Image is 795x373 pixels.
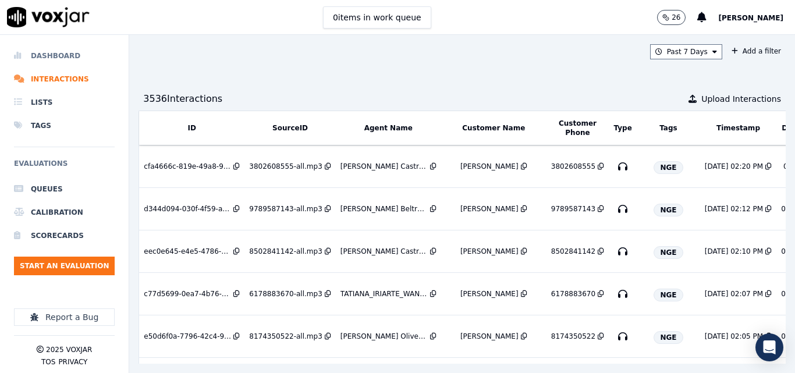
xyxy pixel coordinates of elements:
[46,345,92,354] p: 2025 Voxjar
[14,44,115,68] a: Dashboard
[650,44,722,59] button: Past 7 Days
[705,289,763,299] div: [DATE] 02:07 PM
[249,247,322,256] div: 8502841142-all.mp3
[272,123,308,133] button: SourceID
[551,162,595,171] div: 3802608555
[460,204,519,214] div: [PERSON_NAME]
[654,331,683,344] span: NGE
[340,289,428,299] div: TATIANA_IRIARTE_WANN1104_NGE
[551,289,595,299] div: 6178883670
[323,6,431,29] button: 0items in work queue
[551,247,595,256] div: 8502841142
[462,123,525,133] button: Customer Name
[657,10,697,25] button: 26
[654,161,683,174] span: NGE
[340,204,428,214] div: [PERSON_NAME] Beltran_Fuse1073­_NGE
[144,332,231,341] div: e50d6f0a-7796-42c4-921d-81246c9a343d
[143,92,222,106] div: 3536 Interaction s
[340,332,428,341] div: [PERSON_NAME] Oliveros_fuse1053_NGE
[14,308,115,326] button: Report a Bug
[551,332,595,341] div: 8174350522
[727,44,786,58] button: Add a filter
[460,332,519,341] div: [PERSON_NAME]
[144,204,231,214] div: d344d094-030f-4f59-a052-780f86f72824
[14,68,115,91] a: Interactions
[551,204,595,214] div: 9789587143
[551,119,604,137] button: Customer Phone
[716,123,760,133] button: Timestamp
[14,201,115,224] a: Calibration
[249,332,322,341] div: 8174350522-all.mp3
[188,123,196,133] button: ID
[14,157,115,177] h6: Evaluations
[672,13,680,22] p: 26
[460,162,519,171] div: [PERSON_NAME]
[654,289,683,301] span: NGE
[249,204,322,214] div: 9789587143-all.mp3
[364,123,413,133] button: Agent Name
[340,162,428,171] div: [PERSON_NAME] Castro_fuse1101_NGE
[14,257,115,275] button: Start an Evaluation
[705,247,763,256] div: [DATE] 02:10 PM
[144,289,231,299] div: c77d5699-0ea7-4b76-bfea-d23e639bca21
[654,204,683,216] span: NGE
[659,123,677,133] button: Tags
[718,10,795,24] button: [PERSON_NAME]
[14,177,115,201] a: Queues
[249,162,322,171] div: 3802608555-all.mp3
[613,123,631,133] button: Type
[144,247,231,256] div: eec0e645-e4e5-4786-ae05-bb753c5e6aaa
[657,10,686,25] button: 26
[14,114,115,137] a: Tags
[340,247,428,256] div: [PERSON_NAME] Castro_fuse1101_NGE
[41,357,55,367] button: TOS
[718,14,783,22] span: [PERSON_NAME]
[58,357,87,367] button: Privacy
[460,247,519,256] div: [PERSON_NAME]
[705,162,763,171] div: [DATE] 02:20 PM
[701,93,781,105] span: Upload Interactions
[688,93,781,105] button: Upload Interactions
[144,162,231,171] div: cfa4666c-819e-49a8-9cfa-c5835daa252a
[654,246,683,259] span: NGE
[705,332,763,341] div: [DATE] 02:05 PM
[7,7,90,27] img: voxjar logo
[14,91,115,114] a: Lists
[460,289,519,299] div: [PERSON_NAME]
[249,289,322,299] div: 6178883670-all.mp3
[14,224,115,247] a: Scorecards
[755,333,783,361] div: Open Intercom Messenger
[705,204,763,214] div: [DATE] 02:12 PM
